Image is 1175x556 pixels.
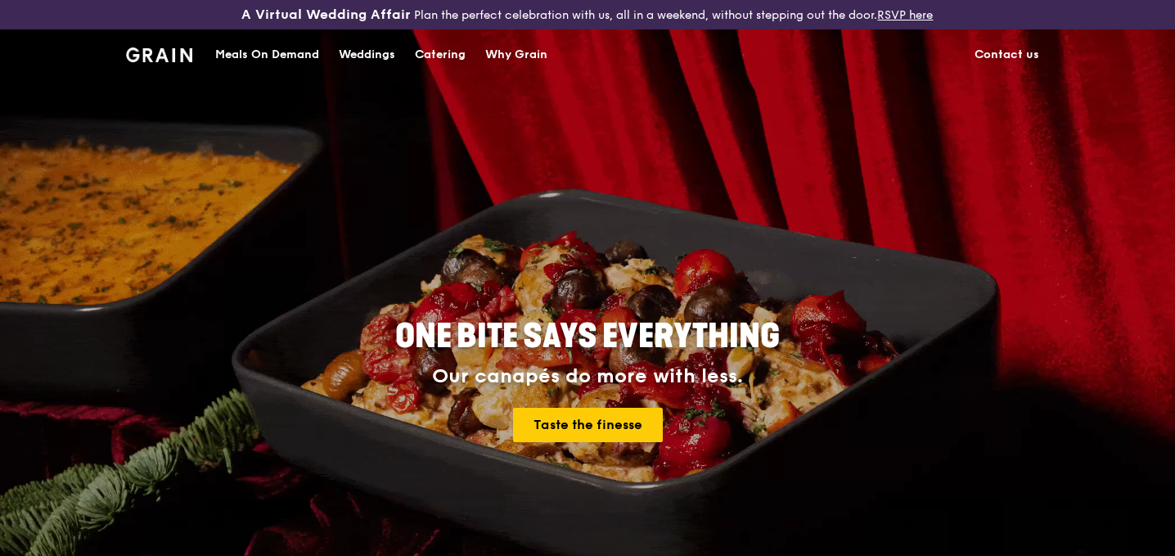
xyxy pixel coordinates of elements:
div: Our canapés do more with less. [293,365,882,388]
a: Contact us [965,30,1049,79]
div: Plan the perfect celebration with us, all in a weekend, without stepping out the door. [196,7,979,23]
a: Weddings [329,30,405,79]
a: GrainGrain [126,29,192,78]
div: Why Grain [485,30,547,79]
img: Grain [126,47,192,62]
div: Catering [415,30,466,79]
a: Why Grain [475,30,557,79]
a: Taste the finesse [513,408,663,442]
div: Meals On Demand [215,30,319,79]
a: RSVP here [877,8,933,22]
div: Weddings [339,30,395,79]
span: ONE BITE SAYS EVERYTHING [395,317,780,356]
h3: A Virtual Wedding Affair [241,7,411,23]
a: Catering [405,30,475,79]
